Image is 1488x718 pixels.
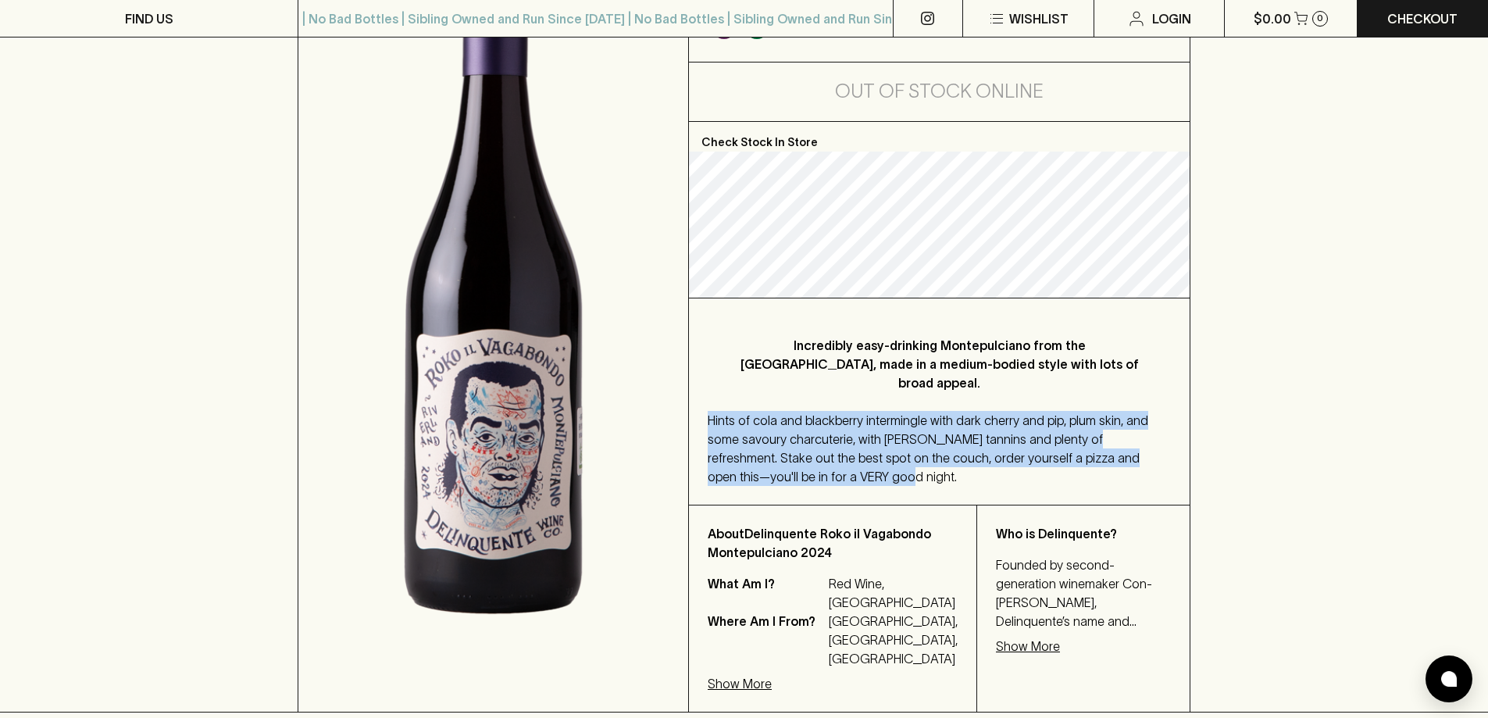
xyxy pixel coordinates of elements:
[1441,671,1457,687] img: bubble-icon
[1009,9,1069,28] p: Wishlist
[996,637,1060,655] p: Show More
[835,79,1044,104] h5: Out of Stock Online
[1152,9,1191,28] p: Login
[829,574,958,612] p: Red Wine, [GEOGRAPHIC_DATA]
[708,413,1148,484] span: Hints of cola and blackberry intermingle with dark cherry and pip, plum skin, and some savoury ch...
[829,612,958,668] p: [GEOGRAPHIC_DATA], [GEOGRAPHIC_DATA], [GEOGRAPHIC_DATA]
[1317,14,1323,23] p: 0
[1387,9,1458,28] p: Checkout
[125,9,173,28] p: FIND US
[689,122,1190,152] p: Check Stock In Store
[708,674,772,693] p: Show More
[1254,9,1291,28] p: $0.00
[739,336,1140,392] p: Incredibly easy-drinking Montepulciano from the [GEOGRAPHIC_DATA], made in a medium-bodied style ...
[708,612,825,668] p: Where Am I From?
[996,527,1117,541] b: Who is Delinquente?
[708,524,958,562] p: About Delinquente Roko il Vagabondo Montepulciano 2024
[708,574,825,612] p: What Am I?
